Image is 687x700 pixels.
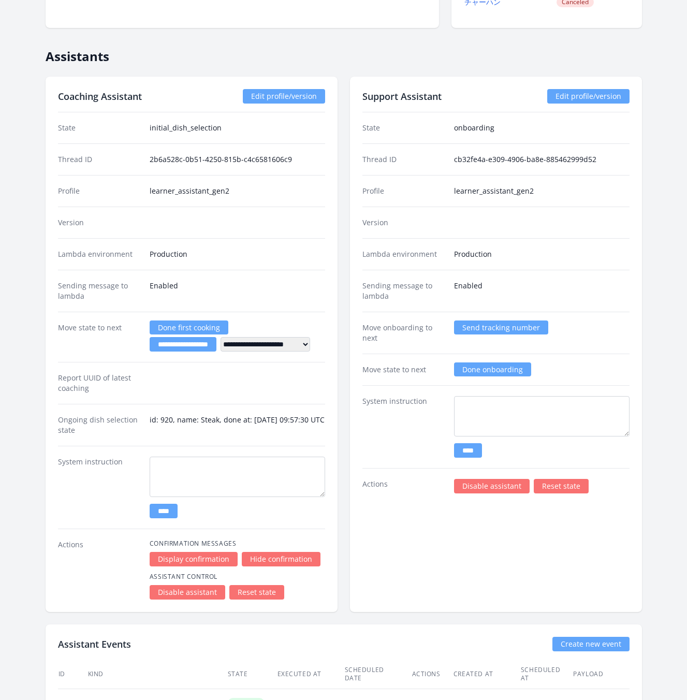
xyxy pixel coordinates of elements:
[58,123,141,133] dt: State
[58,539,141,600] dt: Actions
[58,457,141,518] dt: System instruction
[362,186,446,196] dt: Profile
[362,479,446,493] dt: Actions
[362,123,446,133] dt: State
[150,539,325,548] h4: Confirmation Messages
[362,364,446,375] dt: Move state to next
[534,479,589,493] a: Reset state
[150,585,225,600] a: Disable assistant
[242,552,320,566] a: Hide confirmation
[229,585,284,600] a: Reset state
[150,573,325,581] h4: Assistant Control
[453,660,520,689] th: Created at
[58,217,141,228] dt: Version
[454,479,530,493] a: Disable assistant
[520,660,573,689] th: Scheduled at
[46,40,642,64] h2: Assistants
[454,123,630,133] dd: onboarding
[150,281,325,301] dd: Enabled
[552,637,630,651] a: Create new event
[362,154,446,165] dt: Thread ID
[58,281,141,301] dt: Sending message to lambda
[58,323,141,352] dt: Move state to next
[150,415,325,435] dd: id: 920, name: Steak, done at: [DATE] 09:57:30 UTC
[362,396,446,458] dt: System instruction
[362,281,446,301] dt: Sending message to lambda
[344,660,412,689] th: Scheduled date
[58,186,141,196] dt: Profile
[58,249,141,259] dt: Lambda environment
[243,89,325,104] a: Edit profile/version
[58,415,141,435] dt: Ongoing dish selection state
[454,249,630,259] dd: Production
[150,249,325,259] dd: Production
[362,217,446,228] dt: Version
[58,154,141,165] dt: Thread ID
[150,123,325,133] dd: initial_dish_selection
[58,373,141,393] dt: Report UUID of latest coaching
[58,637,131,651] h2: Assistant Events
[454,186,630,196] dd: learner_assistant_gen2
[362,249,446,259] dt: Lambda environment
[150,320,228,334] a: Done first cooking
[547,89,630,104] a: Edit profile/version
[454,362,531,376] a: Done onboarding
[454,281,630,301] dd: Enabled
[412,660,453,689] th: Actions
[150,552,238,566] a: Display confirmation
[150,186,325,196] dd: learner_assistant_gen2
[58,660,87,689] th: ID
[150,154,325,165] dd: 2b6a528c-0b51-4250-815b-c4c6581606c9
[227,660,277,689] th: State
[58,89,142,104] h2: Coaching Assistant
[277,660,344,689] th: Executed at
[362,323,446,343] dt: Move onboarding to next
[87,660,227,689] th: Kind
[454,154,630,165] dd: cb32fe4a-e309-4906-ba8e-885462999d52
[454,320,548,334] a: Send tracking number
[362,89,442,104] h2: Support Assistant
